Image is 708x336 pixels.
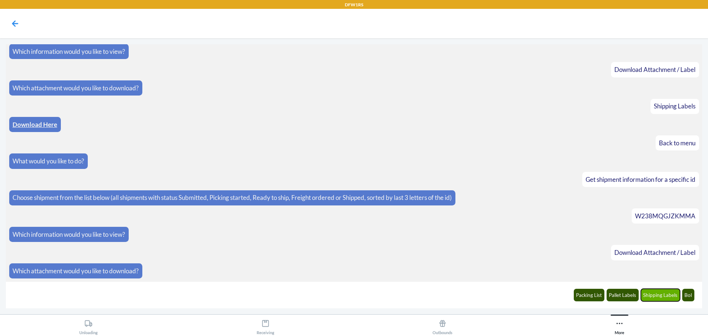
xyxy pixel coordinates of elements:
span: Back to menu [659,139,695,147]
p: What would you like to do? [13,156,84,166]
p: Which attachment would you like to download? [13,266,139,276]
button: Packing List [574,289,605,301]
div: Unloading [79,316,98,335]
span: Download Attachment / Label [614,249,695,256]
button: More [531,315,708,335]
p: Which information would you like to view? [13,47,125,56]
button: Bol [682,289,695,301]
span: W238MQGJZKMMA [635,212,695,220]
span: Get shipment information for a specific id [586,176,695,183]
div: More [615,316,624,335]
button: Outbounds [354,315,531,335]
span: Shipping Labels [654,102,695,110]
button: Receiving [177,315,354,335]
span: Download Attachment / Label [614,66,695,73]
p: Which attachment would you like to download? [13,83,139,93]
button: Shipping Labels [641,289,680,301]
div: Receiving [257,316,274,335]
a: Download Here [13,121,57,128]
div: Outbounds [433,316,452,335]
p: Choose shipment from the list below (all shipments with status Submitted, Picking started, Ready ... [13,193,452,202]
p: DFW1RS [345,1,363,8]
button: Pallet Labels [607,289,639,301]
p: Which information would you like to view? [13,230,125,239]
